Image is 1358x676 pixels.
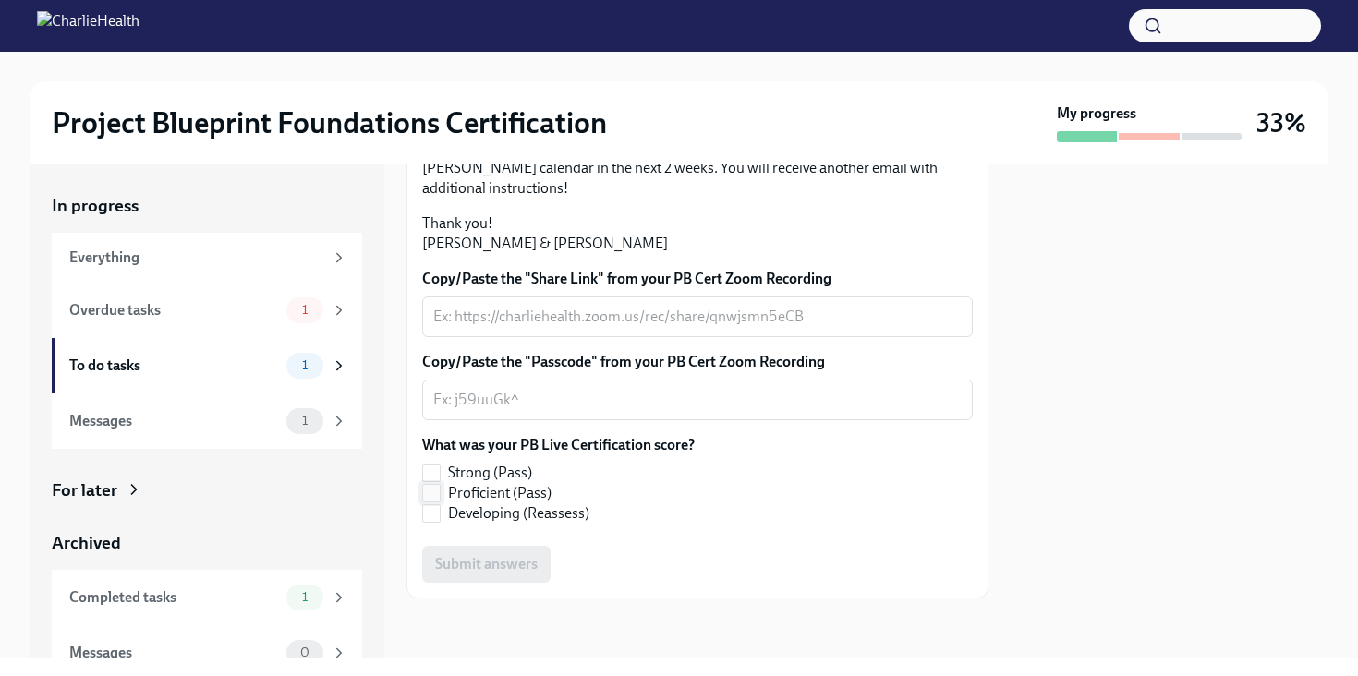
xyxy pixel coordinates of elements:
div: To do tasks [69,356,279,376]
a: Everything [52,233,362,283]
div: Everything [69,247,323,268]
span: 1 [291,414,319,428]
span: Strong (Pass) [448,463,532,483]
h3: 33% [1256,106,1306,139]
div: Completed tasks [69,587,279,608]
a: Overdue tasks1 [52,283,362,338]
label: Copy/Paste the "Passcode" from your PB Cert Zoom Recording [422,352,973,372]
h2: Project Blueprint Foundations Certification [52,104,607,141]
p: Thank you! [PERSON_NAME] & [PERSON_NAME] [422,213,973,254]
div: Messages [69,643,279,663]
span: 0 [289,646,321,659]
span: Proficient (Pass) [448,483,552,503]
a: Completed tasks1 [52,570,362,625]
a: Messages1 [52,393,362,449]
div: For later [52,478,117,502]
a: To do tasks1 [52,338,362,393]
a: In progress [52,194,362,218]
span: 1 [291,303,319,317]
span: 1 [291,590,319,604]
label: What was your PB Live Certification score? [422,435,695,455]
strong: My progress [1057,103,1136,124]
label: Copy/Paste the "Share Link" from your PB Cert Zoom Recording [422,269,973,289]
div: Messages [69,411,279,431]
a: Archived [52,531,362,555]
img: CharlieHealth [37,11,139,41]
span: Developing (Reassess) [448,503,589,524]
div: Overdue tasks [69,300,279,320]
a: For later [52,478,362,502]
span: 1 [291,358,319,372]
